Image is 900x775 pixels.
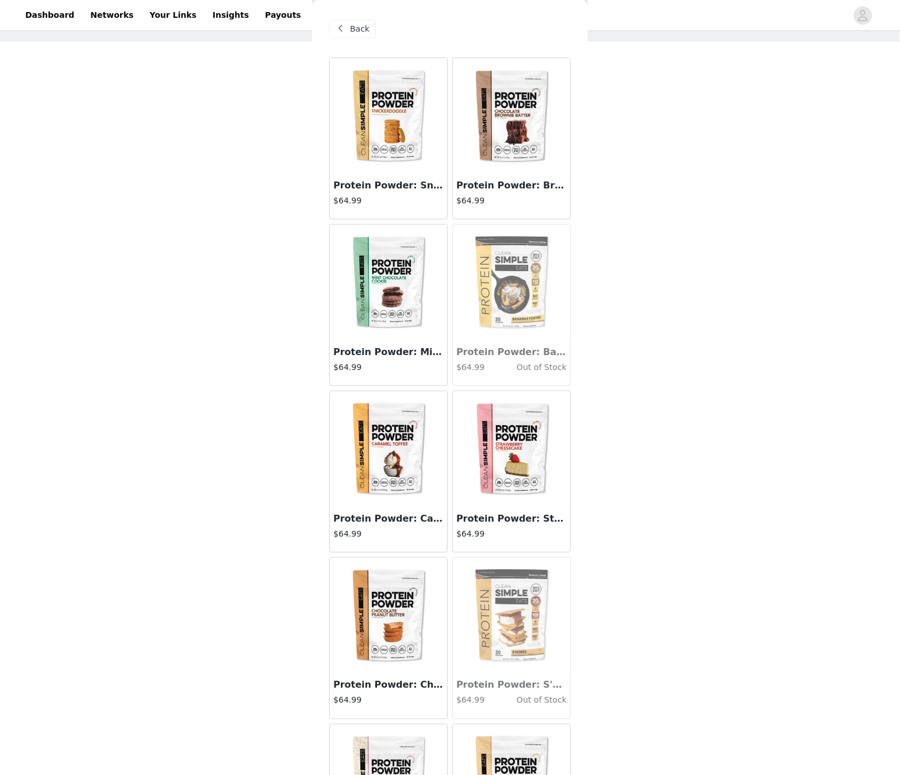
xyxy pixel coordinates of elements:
[333,695,444,707] h4: $64.99
[456,361,493,373] h4: $64.99
[333,512,444,526] h3: Protein Powder: Caramel Toffee (30 Serving Bag)
[493,361,567,373] h4: Out of Stock
[454,225,569,340] img: Protein Powder: Bananas Foster (30 Serving Bag)
[206,2,256,28] a: Insights
[331,558,446,673] img: Protein Powder: Chocolate Peanut Butter (30 Serving Bag)
[333,195,444,207] h4: $64.99
[456,512,567,526] h3: Protein Powder: Strawberry Cheesecake (30 Serving Bag)
[333,678,444,692] h3: Protein Powder: Chocolate Peanut Butter (30 Serving Bag)
[456,678,567,692] h3: Protein Powder: S'mores (30 Serving Bag)
[456,528,567,540] h4: $64.99
[331,225,446,340] img: Protein Powder: Mint Chocolate Cookie (30 Serving Bag)
[333,528,444,540] h4: $64.99
[493,695,567,707] h4: Out of Stock
[333,361,444,373] h4: $64.99
[18,2,81,28] a: Dashboard
[333,345,444,359] h3: Protein Powder: Mint Chocolate Cookie (30 Serving Bag)
[258,2,308,28] a: Payouts
[456,179,567,192] h3: Protein Powder: Brownie Batter (30 Serving Bag)
[456,345,567,359] h3: Protein Powder: Bananas [PERSON_NAME] (30 Serving Bag)
[857,6,868,25] div: avatar
[456,195,567,207] h4: $64.99
[143,2,203,28] a: Your Links
[331,58,446,173] img: Protein Powder: Snickerdoodle (30 Serving Bag)
[456,695,493,707] h4: $64.99
[333,179,444,192] h3: Protein Powder: Snickerdoodle (30 Serving Bag)
[331,391,446,506] img: Protein Powder: Caramel Toffee (30 Serving Bag)
[454,558,569,673] img: Protein Powder: S'mores (30 Serving Bag)
[454,391,569,506] img: Protein Powder: Strawberry Cheesecake (30 Serving Bag)
[350,23,370,35] span: Back
[454,58,569,173] img: Protein Powder: Brownie Batter (30 Serving Bag)
[83,2,140,28] a: Networks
